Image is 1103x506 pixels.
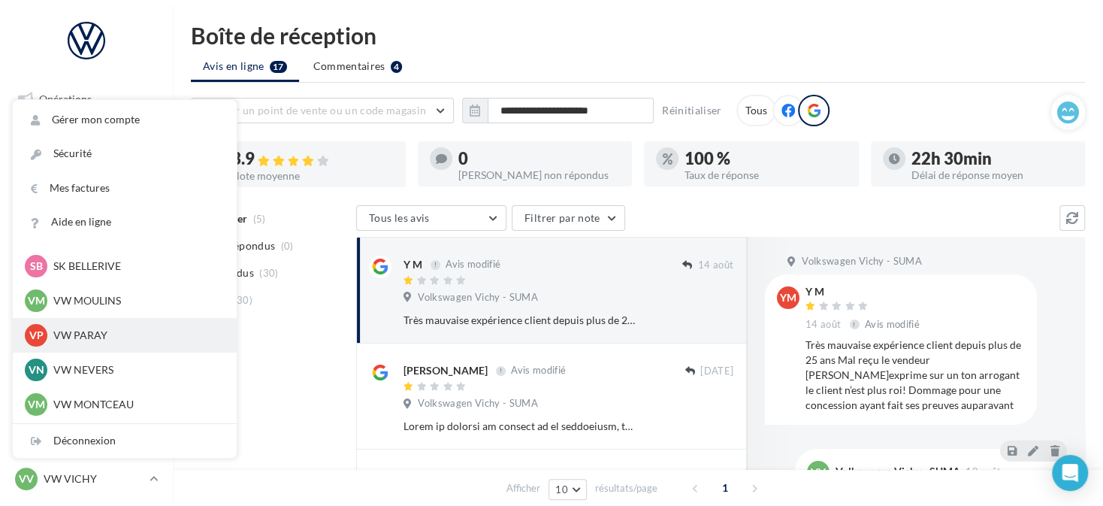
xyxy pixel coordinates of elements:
span: Commentaires [313,59,385,74]
p: VW PARAY [53,328,219,343]
p: VW MOULINS [53,293,219,308]
span: VN [29,362,44,377]
div: Lorem ip dolorsi am consect ad el seddoeiusm, te incididunt utla etdolore magn al enima minimveni... [403,419,636,434]
div: [PERSON_NAME] [403,469,488,484]
span: (30) [234,294,252,306]
div: Délai de réponse moyen [911,170,1074,180]
span: YM [780,290,796,305]
div: 0 [458,150,621,167]
a: Boîte de réception21 [9,120,164,153]
p: SK BELLERIVE [53,259,219,274]
span: Avis modifié [446,259,500,271]
span: VV [19,471,34,486]
span: (0) [281,240,294,252]
button: 10 [548,479,587,500]
div: Très mauvaise expérience client depuis plus de 25 ans Mal reçu le vendeur [PERSON_NAME]exprime su... [403,313,636,328]
a: Sécurité [13,137,237,171]
a: Campagnes DataOnDemand [9,396,164,441]
div: [PERSON_NAME] non répondus [458,170,621,180]
a: Visibilité en ligne [9,159,164,191]
div: Open Intercom Messenger [1052,455,1088,491]
span: Avis modifié [865,318,920,330]
span: 10 [555,483,568,495]
span: Non répondus [205,238,275,253]
p: VW NEVERS [53,362,219,377]
div: Déconnexion [13,424,237,458]
div: Volkswagen Vichy - SUMA [836,466,960,477]
span: 14 août [698,259,733,272]
a: Médiathèque [9,271,164,303]
span: Volkswagen Vichy - SUMA [802,255,921,268]
span: VV [811,465,826,480]
span: Avis modifié [511,365,566,377]
a: Gérer mon compte [13,103,237,137]
span: Tous les avis [369,211,430,224]
span: VM [28,397,45,412]
div: 4 [391,61,402,73]
p: VW VICHY [44,471,144,486]
div: Boîte de réception [191,24,1085,47]
span: SB [30,259,43,274]
span: Volkswagen Vichy - SUMA [418,291,537,305]
span: VM [28,293,45,308]
div: Très mauvaise expérience client depuis plus de 25 ans Mal reçu le vendeur [PERSON_NAME]exprime su... [805,338,1025,413]
a: Opérations [9,83,164,115]
span: [DATE] [700,365,733,378]
a: PLV et print personnalisable [9,346,164,390]
div: Y M [403,257,422,272]
a: Calendrier [9,309,164,341]
a: Contacts [9,234,164,265]
button: Filtrer par note [512,205,625,231]
span: 1 [713,476,737,500]
div: [PERSON_NAME] [403,363,488,378]
div: Taux de réponse [684,170,847,180]
span: (30) [259,267,278,279]
button: Tous les avis [356,205,506,231]
span: Volkswagen Vichy - SUMA [418,397,537,411]
div: 22h 30min [911,150,1074,167]
a: Mes factures [13,171,237,205]
button: Choisir un point de vente ou un code magasin [191,98,454,123]
div: Tous [736,95,776,126]
a: Campagnes [9,197,164,229]
div: Note moyenne [231,171,394,181]
div: 3.9 [231,150,394,168]
div: Y M [805,286,923,297]
button: Réinitialiser [656,102,728,120]
span: 18 août [966,467,1001,477]
div: 100 % [684,150,847,167]
p: VW MONTCEAU [53,397,219,412]
a: Aide en ligne [13,205,237,239]
span: Afficher [506,481,540,495]
span: résultats/page [595,481,657,495]
a: VV VW VICHY [12,465,161,493]
span: VP [29,328,44,343]
span: Choisir un point de vente ou un code magasin [204,104,426,117]
span: Opérations [39,92,92,105]
span: 14 août [805,318,841,332]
